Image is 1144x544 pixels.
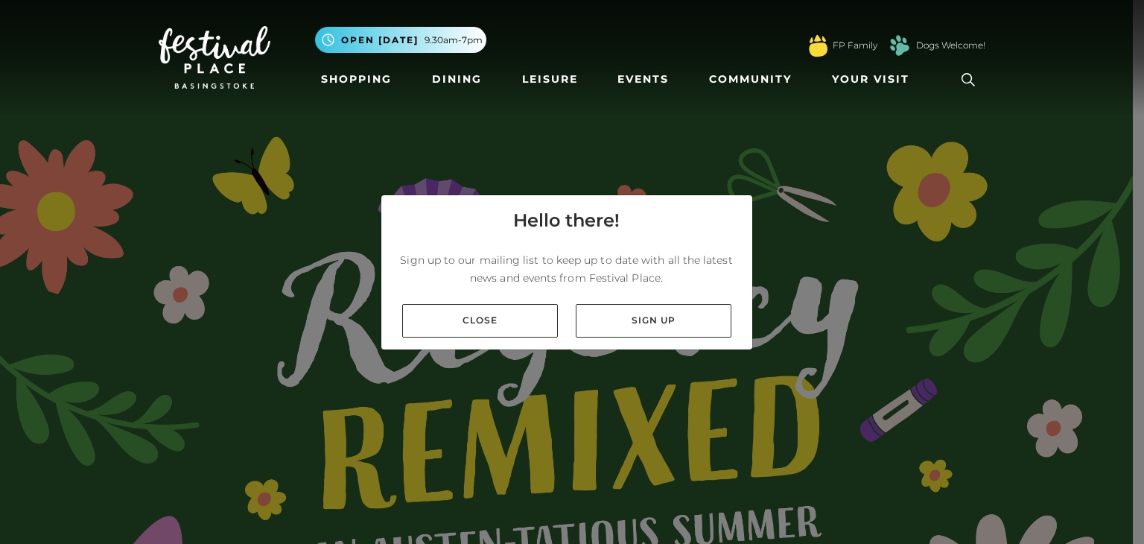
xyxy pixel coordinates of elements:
[611,66,675,93] a: Events
[425,34,483,47] span: 9.30am-7pm
[576,304,731,338] a: Sign up
[159,26,270,89] img: Festival Place Logo
[402,304,558,338] a: Close
[315,66,398,93] a: Shopping
[703,66,798,93] a: Community
[833,39,877,52] a: FP Family
[426,66,488,93] a: Dining
[315,27,486,53] button: Open [DATE] 9.30am-7pm
[341,34,419,47] span: Open [DATE]
[826,66,923,93] a: Your Visit
[393,251,740,287] p: Sign up to our mailing list to keep up to date with all the latest news and events from Festival ...
[516,66,584,93] a: Leisure
[832,72,909,87] span: Your Visit
[916,39,985,52] a: Dogs Welcome!
[513,207,620,234] h4: Hello there!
